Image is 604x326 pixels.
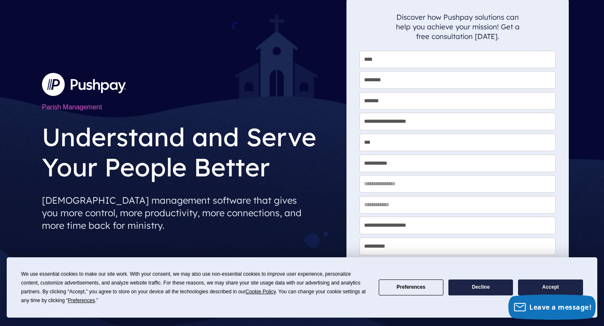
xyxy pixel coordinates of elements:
[508,295,596,320] button: Leave a message!
[21,270,368,305] div: We use essential cookies to make our site work. With your consent, we may also use non-essential ...
[245,289,276,295] span: Cookie Policy
[448,279,513,296] button: Decline
[379,279,443,296] button: Preferences
[518,279,583,296] button: Accept
[42,115,340,184] h2: Understand and Serve Your People Better
[42,191,340,235] p: [DEMOGRAPHIC_DATA] management software that gives you more control, more productivity, more conne...
[529,303,591,312] span: Leave a message!
[396,12,520,41] p: Discover how Pushpay solutions can help you achieve your mission! Get a free consultation [DATE].
[7,257,597,318] div: Cookie Consent Prompt
[42,99,340,115] h1: Parish Management
[68,298,95,303] span: Preferences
